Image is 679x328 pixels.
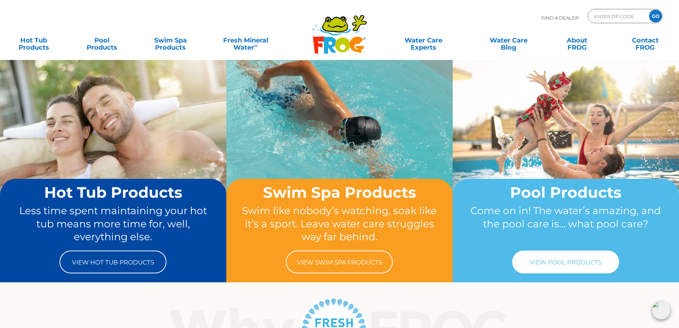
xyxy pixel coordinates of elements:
[652,301,670,319] img: openIcon
[212,33,279,47] a: Fresh MineralWater∞
[380,33,467,47] a: Water CareExperts
[593,11,642,21] input: Zip Code Form
[7,33,60,47] a: Hot TubProducts
[60,251,166,273] a: View Hot Tub Products
[466,184,665,201] h2: Pool Products
[550,33,603,47] a: AboutFROG
[619,33,672,47] a: ContactFROG
[144,33,197,47] a: Swim SpaProducts
[286,251,393,273] a: View Swim Spa Products
[226,60,453,229] img: home-banner-swim-spa-short
[541,9,578,27] p: Find A Dealer
[76,33,129,47] a: PoolProducts
[453,60,679,229] img: home-banner-pool-short
[649,10,662,22] input: GO
[466,204,665,243] p: Come on in! The water’s amazing, and the pool care is… what pool care?
[14,204,213,243] p: Less time spent maintaining your hot tub means more time for, well, everything else.
[240,204,439,243] p: Swim like nobody’s watching, soak like it’s a sport. Leave water care struggles way far behind.
[482,33,535,47] a: Water CareBlog
[254,42,258,48] sup: ∞
[512,251,619,273] a: View Pool Products
[14,184,213,201] h2: Hot Tub Products
[240,184,439,201] h2: Swim Spa Products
